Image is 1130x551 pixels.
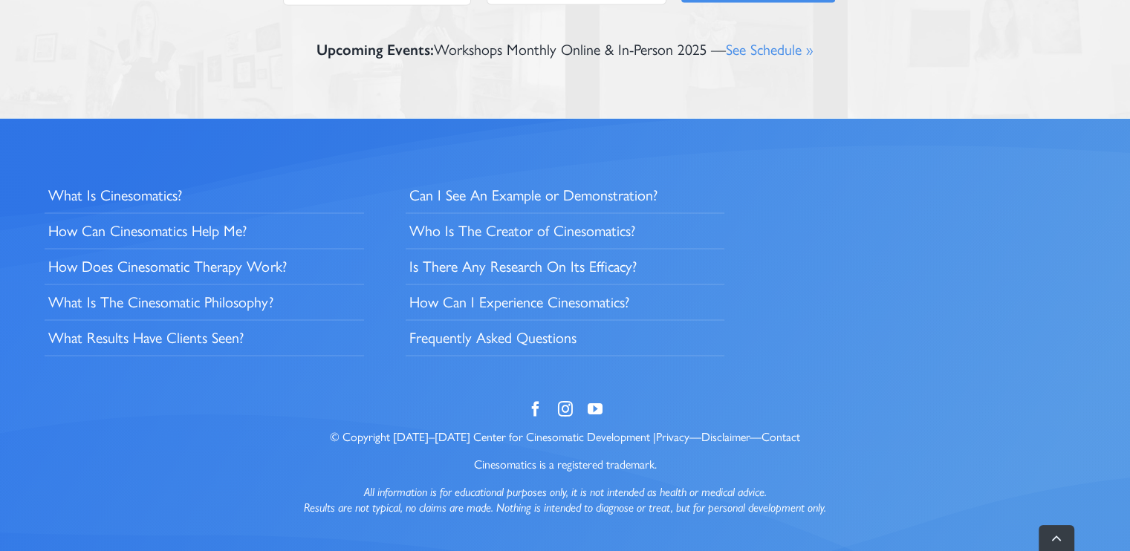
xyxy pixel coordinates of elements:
[409,327,577,346] span: Fre­quent­ly Asked Questions
[528,400,543,417] a: facebook
[45,177,363,213] a: What Is Cinesomatics?
[762,427,800,444] a: Con­tact
[316,38,814,59] p: Work­shops Month­ly Online & In-Person 2025 —
[406,249,724,284] a: Is There Any Research On Its Efficacy?
[45,320,363,356] a: What Results Have Clients Seen?
[588,400,603,417] a: youtube
[406,213,724,249] a: Who Is The Cre­ator of Cinesomatics?
[406,284,724,320] a: How Can I Expe­ri­ence Cinesomatics?
[409,255,637,275] span: Is There Any Research On Its Efficacy?
[701,427,750,444] a: Dis­claimer
[304,482,826,515] em: All infor­ma­tion is for edu­ca­tion­al pur­pos­es only, it is not intend­ed as health or med­ica...
[409,291,629,310] span: How Can I Expe­ri­ence Cinesomatics?
[409,220,635,239] span: Who Is The Cre­ator of Cinesomatics?
[48,327,244,346] span: What Results Have Clients Seen?
[726,38,814,59] a: See Sched­ule »
[45,456,1085,472] p: Cine­so­mat­ics is a reg­is­tered trademark.
[409,184,657,203] span: Can I See An Exam­ple or Demonstration?
[48,291,273,310] span: What Is The Cine­so­mat­ic Philosophy?
[45,428,1085,444] p: © Copy­right [DATE]–[DATE] Center for Cine­so­mat­ic Devel­op­ment | — —
[406,320,724,356] a: Fre­quent­ly Asked Questions
[45,284,363,320] a: What Is The Cine­so­mat­ic Philosophy?
[316,38,434,59] strong: Upcom­ing Events:
[656,427,689,444] a: Pri­va­cy
[48,255,286,275] span: How Does Cine­so­mat­ic Ther­a­py Work?
[48,184,182,203] span: What Is Cinesomatics?
[937,174,1085,195] a: Center for Cine­so­mat­ic Development
[45,213,363,249] a: How Can Cine­so­mat­ics Help Me?
[406,177,724,213] a: Can I See An Exam­ple or Demonstration?
[558,400,573,417] a: instagram
[45,249,363,284] a: How Does Cine­so­mat­ic Ther­a­py Work?
[45,177,363,356] nav: Footer Menu 1
[406,177,724,356] nav: Footer Menu 2
[48,220,247,239] span: How Can Cine­so­mat­ics Help Me?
